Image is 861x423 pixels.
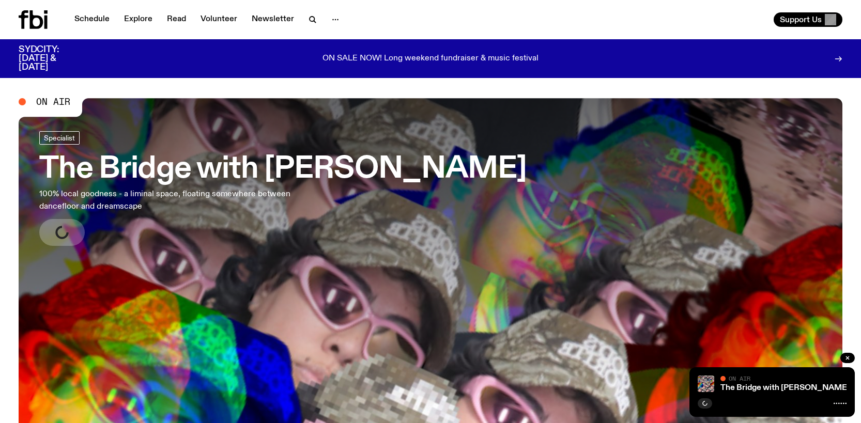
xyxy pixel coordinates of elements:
span: Specialist [44,134,75,142]
h3: SYDCITY: [DATE] & [DATE] [19,45,85,72]
a: Newsletter [245,12,300,27]
a: Explore [118,12,159,27]
h3: The Bridge with [PERSON_NAME] [39,155,527,184]
span: On Air [36,97,70,106]
a: The Bridge with [PERSON_NAME]100% local goodness - a liminal space, floating somewhere between da... [39,131,527,246]
button: Support Us [774,12,842,27]
span: On Air [729,375,750,382]
span: Support Us [780,15,822,24]
p: 100% local goodness - a liminal space, floating somewhere between dancefloor and dreamscape [39,188,304,213]
a: Read [161,12,192,27]
a: Schedule [68,12,116,27]
p: ON SALE NOW! Long weekend fundraiser & music festival [322,54,539,64]
a: The Bridge with [PERSON_NAME] [720,384,850,392]
a: Specialist [39,131,80,145]
a: Volunteer [194,12,243,27]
